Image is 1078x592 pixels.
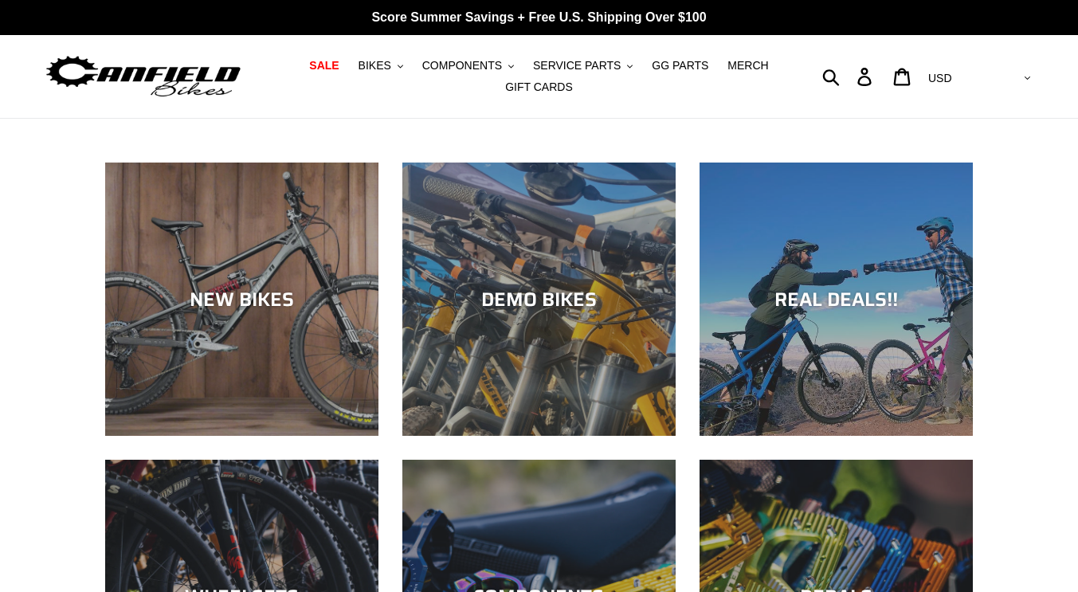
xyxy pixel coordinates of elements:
[652,59,708,73] span: GG PARTS
[422,59,502,73] span: COMPONENTS
[105,163,378,436] a: NEW BIKES
[533,59,621,73] span: SERVICE PARTS
[402,288,676,311] div: DEMO BIKES
[105,288,378,311] div: NEW BIKES
[351,55,411,76] button: BIKES
[414,55,522,76] button: COMPONENTS
[700,163,973,436] a: REAL DEALS!!
[44,52,243,102] img: Canfield Bikes
[301,55,347,76] a: SALE
[525,55,641,76] button: SERVICE PARTS
[402,163,676,436] a: DEMO BIKES
[505,80,573,94] span: GIFT CARDS
[644,55,716,76] a: GG PARTS
[700,288,973,311] div: REAL DEALS!!
[727,59,768,73] span: MERCH
[309,59,339,73] span: SALE
[359,59,391,73] span: BIKES
[497,76,581,98] a: GIFT CARDS
[719,55,776,76] a: MERCH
